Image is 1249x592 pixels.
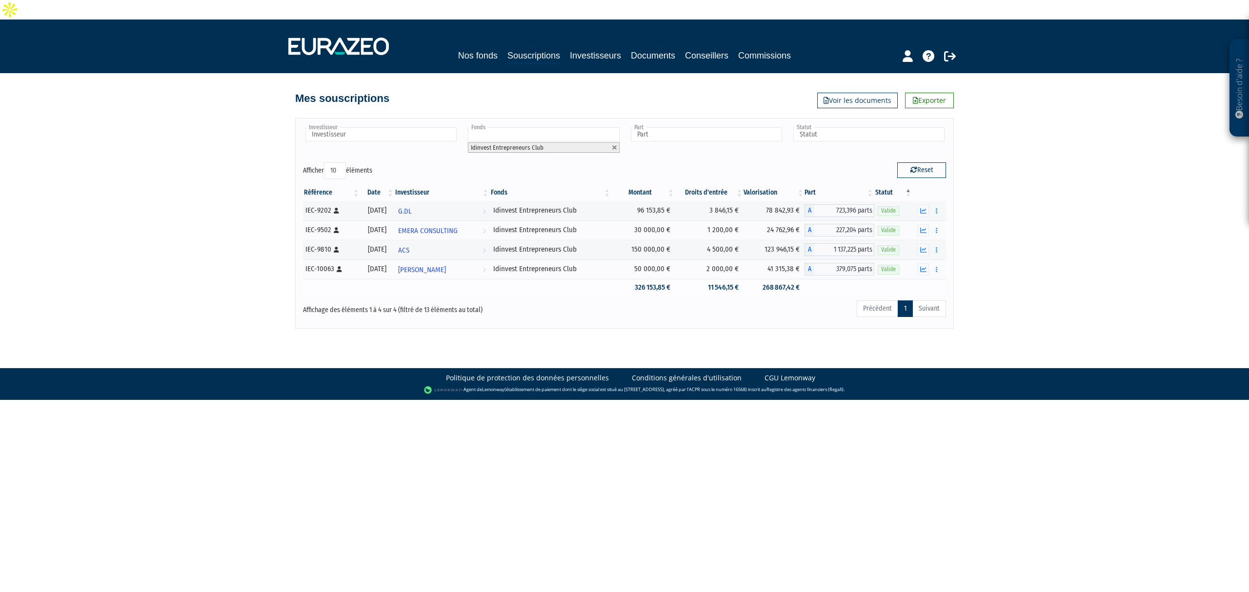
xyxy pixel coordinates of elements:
[805,243,874,256] div: A - Idinvest Entrepreneurs Club
[305,264,357,274] div: IEC-10063
[898,300,913,317] a: 1
[631,49,675,62] a: Documents
[744,220,805,240] td: 24 762,96 €
[611,240,675,259] td: 150 000,00 €
[398,241,409,259] span: ACS
[805,184,874,201] th: Part: activer pour trier la colonne par ordre croissant
[805,204,874,217] div: A - Idinvest Entrepreneurs Club
[675,240,744,259] td: 4 500,00 €
[334,247,339,253] i: [Français] Personne physique
[394,184,489,201] th: Investisseur: activer pour trier la colonne par ordre croissant
[814,224,874,237] span: 227,204 parts
[303,299,563,315] div: Affichage des éléments 1 à 4 sur 4 (filtré de 13 éléments au total)
[675,279,744,296] td: 11 546,15 €
[878,245,899,255] span: Valide
[10,385,1239,395] div: - Agent de (établissement de paiement dont le siège social est situé au [STREET_ADDRESS], agréé p...
[493,205,608,216] div: Idinvest Entrepreneurs Club
[874,184,912,201] th: Statut : activer pour trier la colonne par ordre d&eacute;croissant
[878,265,899,274] span: Valide
[493,225,608,235] div: Idinvest Entrepreneurs Club
[507,49,560,64] a: Souscriptions
[483,202,486,220] i: Voir l'investisseur
[303,184,360,201] th: Référence : activer pour trier la colonne par ordre croissant
[363,264,391,274] div: [DATE]
[394,259,489,279] a: [PERSON_NAME]
[424,385,462,395] img: logo-lemonway.png
[817,93,898,108] a: Voir les documents
[363,205,391,216] div: [DATE]
[744,279,805,296] td: 268 867,42 €
[805,204,814,217] span: A
[814,263,874,276] span: 379,075 parts
[805,263,814,276] span: A
[334,227,339,233] i: [Français] Personne physique
[632,373,742,383] a: Conditions générales d'utilisation
[483,261,486,279] i: Voir l'investisseur
[766,386,844,393] a: Registre des agents financiers (Regafi)
[398,202,412,220] span: G.DL
[878,206,899,216] span: Valide
[814,243,874,256] span: 1 137,225 parts
[493,244,608,255] div: Idinvest Entrepreneurs Club
[303,162,372,179] label: Afficher éléments
[360,184,394,201] th: Date: activer pour trier la colonne par ordre croissant
[398,261,446,279] span: [PERSON_NAME]
[334,208,339,214] i: [Français] Personne physique
[394,220,489,240] a: EMERA CONSULTING
[744,259,805,279] td: 41 315,38 €
[458,49,498,62] a: Nos fonds
[738,49,791,62] a: Commissions
[1234,44,1245,132] p: Besoin d'aide ?
[675,184,744,201] th: Droits d'entrée: activer pour trier la colonne par ordre croissant
[305,244,357,255] div: IEC-9810
[878,226,899,235] span: Valide
[482,386,504,393] a: Lemonway
[305,225,357,235] div: IEC-9502
[905,93,954,108] a: Exporter
[675,220,744,240] td: 1 200,00 €
[398,222,458,240] span: EMERA CONSULTING
[483,222,486,240] i: Voir l'investisseur
[363,225,391,235] div: [DATE]
[446,373,609,383] a: Politique de protection des données personnelles
[471,144,544,151] span: Idinvest Entrepreneurs Club
[611,201,675,220] td: 96 153,85 €
[675,201,744,220] td: 3 846,15 €
[394,240,489,259] a: ACS
[805,224,814,237] span: A
[765,373,815,383] a: CGU Lemonway
[570,49,621,62] a: Investisseurs
[490,184,611,201] th: Fonds: activer pour trier la colonne par ordre croissant
[363,244,391,255] div: [DATE]
[337,266,342,272] i: [Français] Personne physique
[685,49,728,62] a: Conseillers
[295,93,389,104] h4: Mes souscriptions
[675,259,744,279] td: 2 000,00 €
[744,201,805,220] td: 78 842,93 €
[611,220,675,240] td: 30 000,00 €
[744,184,805,201] th: Valorisation: activer pour trier la colonne par ordre croissant
[814,204,874,217] span: 723,396 parts
[305,205,357,216] div: IEC-9202
[493,264,608,274] div: Idinvest Entrepreneurs Club
[897,162,946,178] button: Reset
[805,263,874,276] div: A - Idinvest Entrepreneurs Club
[611,184,675,201] th: Montant: activer pour trier la colonne par ordre croissant
[611,279,675,296] td: 326 153,85 €
[805,243,814,256] span: A
[744,240,805,259] td: 123 946,15 €
[288,38,389,55] img: 1732889491-logotype_eurazeo_blanc_rvb.png
[611,259,675,279] td: 50 000,00 €
[483,241,486,259] i: Voir l'investisseur
[394,201,489,220] a: G.DL
[324,162,346,179] select: Afficheréléments
[805,224,874,237] div: A - Idinvest Entrepreneurs Club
